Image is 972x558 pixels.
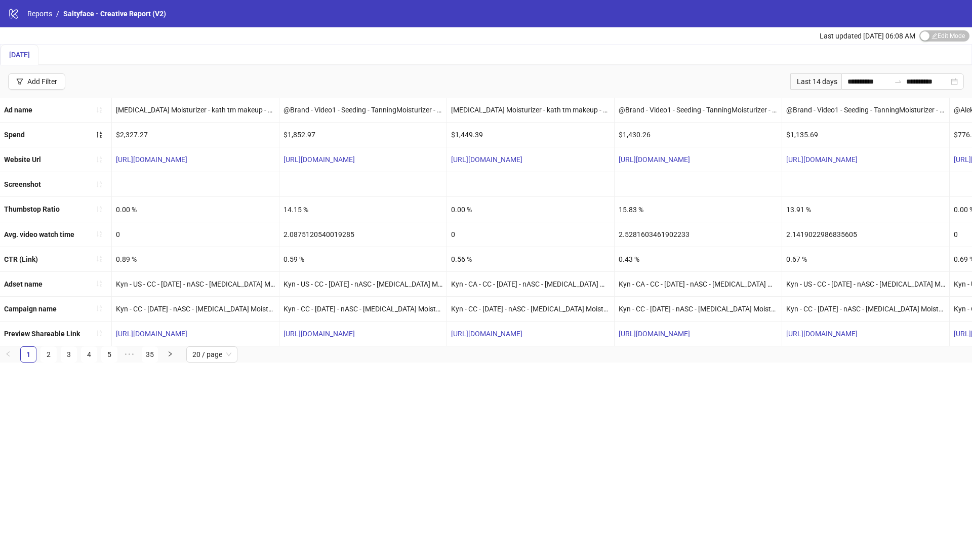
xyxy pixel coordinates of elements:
div: @Brand - Video1 - Seeding - TanningMoisturizer - PDP - SF2445757 - [DATE] - Copy [279,98,447,122]
a: [URL][DOMAIN_NAME] [116,155,187,164]
a: [URL][DOMAIN_NAME] [786,155,858,164]
span: Last updated [DATE] 06:08 AM [820,32,915,40]
div: 0 [447,222,614,247]
span: sort-ascending [96,106,103,113]
div: 0.00 % [447,197,614,221]
b: Avg. video watch time [4,230,74,238]
a: [URL][DOMAIN_NAME] [619,330,690,338]
b: Website Url [4,155,41,164]
span: left [5,351,11,357]
div: 0.00 % [112,197,279,221]
b: Ad name [4,106,32,114]
div: Kyn - US - CC - [DATE] - nASC - [MEDICAL_DATA] Moisturizer - 1 [279,272,447,296]
span: sort-descending [96,131,103,138]
div: 0.56 % [447,247,614,271]
a: 35 [142,347,157,362]
b: CTR (Link) [4,255,38,263]
b: Preview Shareable Link [4,330,80,338]
div: Kyn - CC - [DATE] - nASC - [MEDICAL_DATA] Moisturizer - Remarketing [615,297,782,321]
span: sort-ascending [96,305,103,312]
div: [MEDICAL_DATA] Moisturizer - kath tm makeup - SF4545898 [447,98,614,122]
span: sort-ascending [96,230,103,237]
div: 0.59 % [279,247,447,271]
li: 5 [101,346,117,363]
b: Thumbstop Ratio [4,205,60,213]
div: 2.1419022986835605 [782,222,949,247]
div: Last 14 days [790,73,841,90]
a: [URL][DOMAIN_NAME] [451,330,522,338]
a: [URL][DOMAIN_NAME] [786,330,858,338]
span: 20 / page [192,347,231,362]
span: to [894,77,902,86]
li: 35 [142,346,158,363]
div: Page Size [186,346,237,363]
div: Kyn - US - CC - [DATE] - nASC - [MEDICAL_DATA] Moisturizer - 2 [112,272,279,296]
span: sort-ascending [96,330,103,337]
li: Next 5 Pages [121,346,138,363]
div: 2.5281603461902233 [615,222,782,247]
span: swap-right [894,77,902,86]
div: 0.89 % [112,247,279,271]
a: 2 [41,347,56,362]
a: 1 [21,347,36,362]
b: Adset name [4,280,43,288]
div: $1,430.26 [615,123,782,147]
div: 13.91 % [782,197,949,221]
div: 14.15 % [279,197,447,221]
li: / [56,8,59,19]
div: $2,327.27 [112,123,279,147]
a: [URL][DOMAIN_NAME] [451,155,522,164]
span: ••• [121,346,138,363]
span: sort-ascending [96,255,103,262]
span: sort-ascending [96,181,103,188]
div: $1,852.97 [279,123,447,147]
span: right [167,351,173,357]
div: 0.43 % [615,247,782,271]
b: Screenshot [4,180,41,188]
span: Saltyface - Creative Report (V2) [63,10,166,18]
a: 5 [102,347,117,362]
button: Add Filter [8,73,65,90]
div: Kyn - CC - [DATE] - nASC - [MEDICAL_DATA] Moisturizer - Remarketing [112,297,279,321]
span: sort-ascending [96,280,103,287]
li: 4 [81,346,97,363]
a: 4 [82,347,97,362]
div: 0.67 % [782,247,949,271]
li: Next Page [162,346,178,363]
div: Kyn - CA - CC - [DATE] - nASC - [MEDICAL_DATA] Moisturizer - 1 [615,272,782,296]
div: Kyn - CA - CC - [DATE] - nASC - [MEDICAL_DATA] Moisturizer - 2 [447,272,614,296]
div: @Brand - Video1 - Seeding - TanningMoisturizer - PDP - SF2445757 - [DATE] - Copy [782,98,949,122]
a: Reports [25,8,54,19]
span: sort-ascending [96,206,103,213]
div: 2.0875120540019285 [279,222,447,247]
div: Kyn - CC - [DATE] - nASC - [MEDICAL_DATA] Moisturizer - Remarketing [447,297,614,321]
a: 3 [61,347,76,362]
div: $1,135.69 [782,123,949,147]
div: 15.83 % [615,197,782,221]
li: 1 [20,346,36,363]
div: Kyn - US - CC - [DATE] - nASC - [MEDICAL_DATA] Moisturizer - 1 [782,272,949,296]
span: sort-ascending [96,156,103,163]
span: filter [16,78,23,85]
div: 0 [112,222,279,247]
div: Add Filter [27,77,57,86]
li: 2 [40,346,57,363]
div: @Brand - Video1 - Seeding - TanningMoisturizer - PDP - SF2445757 - [DATE] - Copy [615,98,782,122]
b: Spend [4,131,25,139]
a: [URL][DOMAIN_NAME] [619,155,690,164]
div: [MEDICAL_DATA] Moisturizer - kath tm makeup - SF4545898 [112,98,279,122]
a: [URL][DOMAIN_NAME] [283,155,355,164]
div: $1,449.39 [447,123,614,147]
div: Kyn - CC - [DATE] - nASC - [MEDICAL_DATA] Moisturizer - Remarketing [782,297,949,321]
a: [URL][DOMAIN_NAME] [283,330,355,338]
button: right [162,346,178,363]
span: [DATE] [9,51,30,59]
li: 3 [61,346,77,363]
b: Campaign name [4,305,57,313]
a: [URL][DOMAIN_NAME] [116,330,187,338]
div: Kyn - CC - [DATE] - nASC - [MEDICAL_DATA] Moisturizer - Remarketing [279,297,447,321]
